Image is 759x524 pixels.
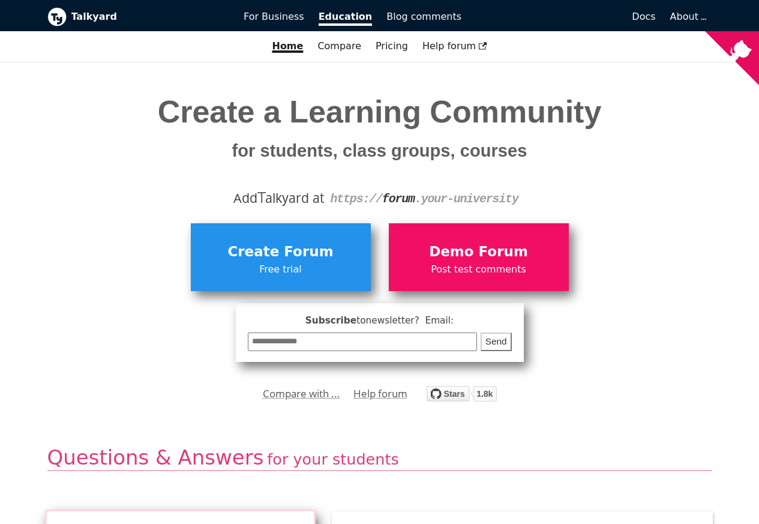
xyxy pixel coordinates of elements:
a: Talkyard logoTalkyard [47,7,227,26]
a: Compare with ... [263,385,340,403]
img: Talkyard logo [47,7,67,26]
code: https:// .your-university [330,192,518,206]
a: Help forum [415,36,494,56]
span: Create Forum [197,241,365,264]
a: About [670,11,705,22]
span: T [257,186,266,208]
span: Education [319,11,373,26]
a: Education [311,7,380,27]
span: Blog comments [386,11,461,22]
small: for students, class groups, courses [232,141,527,160]
a: Star debiki/talkyard on GitHub [427,388,497,405]
a: Pricing [368,36,415,56]
a: Create ForumFree trial [191,223,371,291]
button: Send [481,333,512,351]
a: Home [265,36,310,56]
a: Demo ForumPost test comments [389,223,569,291]
a: For Business [236,7,311,27]
span: Create a Learning Community [158,94,602,163]
a: Help forum [353,385,407,403]
a: Docs [469,7,663,27]
span: to newsletter ? Email: [356,315,454,326]
img: talkyard.svg [427,386,497,402]
strong: forum [382,192,415,206]
span: Free trial [197,262,365,277]
div: Add alkyard at [56,188,703,208]
b: Talkyard [71,9,227,25]
h2: Questions & Answers [47,445,712,472]
span: Subscribe [248,313,512,328]
span: Docs [632,11,655,22]
span: Post test comments [395,262,563,277]
a: Blog comments [379,7,469,27]
span: For Business [244,11,304,22]
span: Demo Forum [395,241,563,264]
span: for your students [267,450,398,468]
span: Help forum [422,40,487,52]
a: Compare [317,40,361,52]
